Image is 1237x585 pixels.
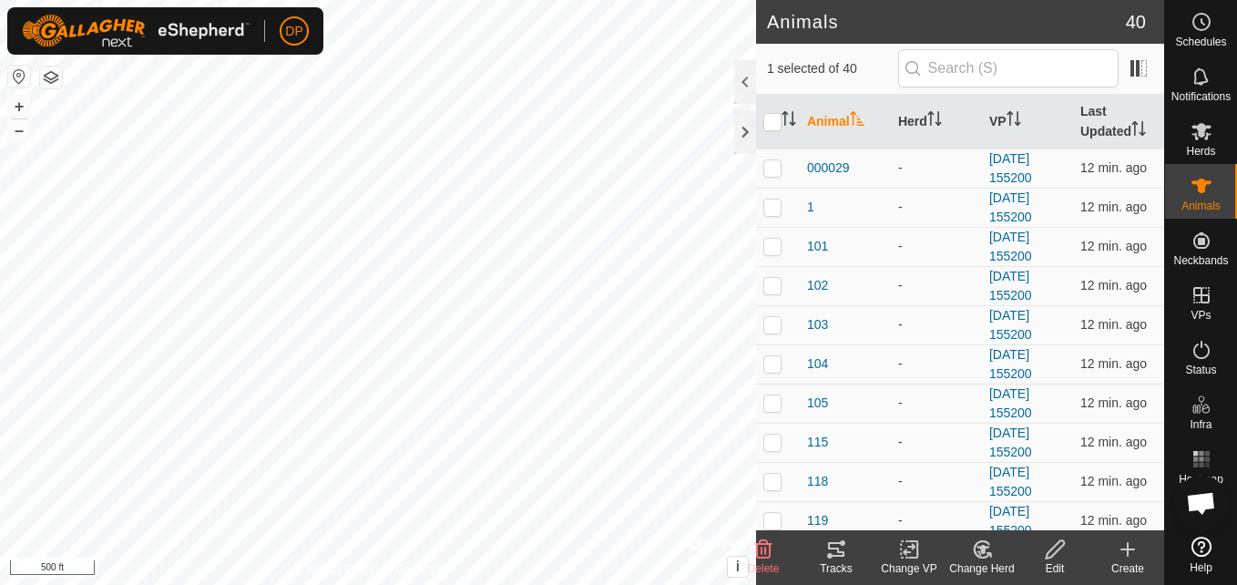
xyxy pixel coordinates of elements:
a: [DATE] 155200 [989,151,1032,185]
div: - [898,511,975,530]
h2: Animals [767,11,1126,33]
div: - [898,276,975,295]
span: Status [1185,364,1216,375]
span: Sep 10, 2025, 11:38 AM [1080,317,1147,332]
span: 1 selected of 40 [767,59,898,78]
div: - [898,394,975,413]
th: Herd [891,95,982,149]
div: - [898,159,975,178]
button: – [8,119,30,141]
a: [DATE] 155200 [989,347,1032,381]
div: - [898,472,975,491]
div: - [898,433,975,452]
span: 118 [807,472,828,491]
span: Sep 10, 2025, 11:38 AM [1080,160,1147,175]
div: - [898,315,975,334]
span: 105 [807,394,828,413]
span: 115 [807,433,828,452]
span: Neckbands [1173,255,1228,266]
a: [DATE] 155200 [989,426,1032,459]
button: + [8,96,30,118]
span: Notifications [1171,91,1231,102]
span: 1 [807,198,814,217]
span: Sep 10, 2025, 11:38 AM [1080,356,1147,371]
span: 000029 [807,159,850,178]
a: [DATE] 155200 [989,308,1032,342]
a: Help [1165,529,1237,580]
button: i [728,557,748,577]
span: 103 [807,315,828,334]
div: Create [1091,560,1164,577]
span: Sep 10, 2025, 11:38 AM [1080,513,1147,528]
a: [DATE] 155200 [989,269,1032,303]
a: [DATE] 155200 [989,465,1032,498]
p-sorticon: Activate to sort [1131,124,1146,139]
span: Sep 10, 2025, 11:38 AM [1080,278,1147,292]
a: [DATE] 155200 [989,504,1032,538]
span: 104 [807,354,828,374]
span: i [736,559,740,574]
div: Change Herd [946,560,1018,577]
span: Sep 10, 2025, 11:38 AM [1080,395,1147,410]
span: DP [285,22,302,41]
a: [DATE] 155200 [989,386,1032,420]
button: Map Layers [40,67,62,88]
span: Help [1190,562,1212,573]
span: Heatmap [1179,474,1223,485]
span: 119 [807,511,828,530]
a: [DATE] 155200 [989,230,1032,263]
span: Herds [1186,146,1215,157]
th: Last Updated [1073,95,1164,149]
p-sorticon: Activate to sort [850,114,864,128]
span: Sep 10, 2025, 11:38 AM [1080,200,1147,214]
div: Tracks [800,560,873,577]
button: Reset Map [8,66,30,87]
div: - [898,237,975,256]
p-sorticon: Activate to sort [782,114,796,128]
span: Sep 10, 2025, 11:38 AM [1080,435,1147,449]
div: Open chat [1174,476,1229,530]
div: Edit [1018,560,1091,577]
span: Sep 10, 2025, 11:38 AM [1080,474,1147,488]
th: Animal [800,95,891,149]
a: Privacy Policy [306,561,374,578]
th: VP [982,95,1073,149]
a: Contact Us [396,561,450,578]
span: VPs [1191,310,1211,321]
span: 101 [807,237,828,256]
a: [DATE] 155200 [989,190,1032,224]
span: Schedules [1175,36,1226,47]
div: - [898,354,975,374]
input: Search (S) [898,49,1119,87]
span: Delete [748,562,780,575]
span: Sep 10, 2025, 11:38 AM [1080,239,1147,253]
p-sorticon: Activate to sort [927,114,942,128]
span: 102 [807,276,828,295]
img: Gallagher Logo [22,15,250,47]
span: Animals [1181,200,1221,211]
p-sorticon: Activate to sort [1007,114,1021,128]
span: 40 [1126,8,1146,36]
div: - [898,198,975,217]
div: Change VP [873,560,946,577]
span: Infra [1190,419,1211,430]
